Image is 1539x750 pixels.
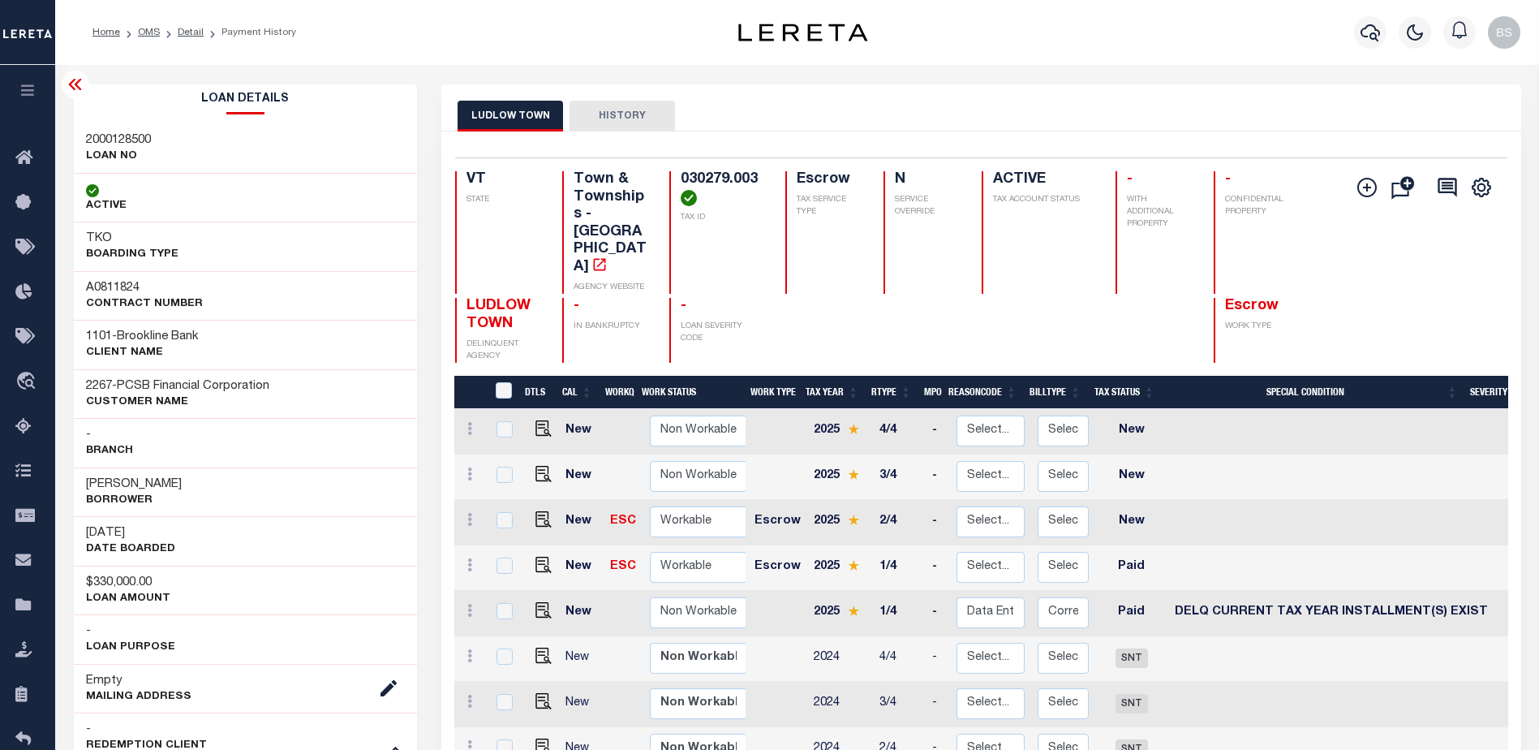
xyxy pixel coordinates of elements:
td: - [926,409,950,455]
th: Tax Status: activate to sort column ascending [1087,376,1161,409]
img: Star.svg [848,515,859,525]
p: WITH ADDITIONAL PROPERTY [1127,194,1194,231]
p: DATE BOARDED [86,541,175,558]
td: 2025 [807,545,873,591]
td: 2025 [807,500,873,545]
p: Branch [86,443,133,459]
h4: ACTIVE [993,171,1095,189]
p: IN BANKRUPTCY [574,321,650,333]
th: Tax Year: activate to sort column ascending [799,376,865,409]
td: New [559,591,604,636]
span: - [1127,172,1133,187]
h3: - [86,722,207,738]
h3: [DATE] [86,525,175,541]
h3: - [86,378,269,394]
th: CAL: activate to sort column ascending [556,376,599,409]
td: - [926,500,950,545]
span: - [574,299,579,313]
td: 4/4 [873,636,926,682]
td: 2025 [807,455,873,500]
img: check-icon-green.svg [681,190,697,206]
td: Paid [1095,591,1168,636]
td: New [559,455,604,500]
th: Special Condition: activate to sort column ascending [1161,376,1464,409]
td: 2024 [807,636,873,682]
td: - [926,682,950,727]
td: Paid [1095,545,1168,591]
td: Escrow [748,545,807,591]
p: ACTIVE [86,198,127,214]
td: - [926,455,950,500]
p: LOAN AMOUNT [86,591,170,607]
p: Contract Number [86,296,203,312]
td: 1/4 [873,591,926,636]
td: 2/4 [873,500,926,545]
h3: A0811824 [86,280,203,296]
a: ESC [610,515,636,527]
td: New [559,500,604,545]
h4: Escrow [797,171,864,189]
h3: - [86,623,175,640]
span: LUDLOW TOWN [466,299,531,331]
th: BillType: activate to sort column ascending [1023,376,1087,409]
span: DELQ CURRENT TAX YEAR INSTALLMENT(S) EXIST [1175,606,1488,618]
a: Detail [178,28,204,37]
img: Star.svg [848,560,859,571]
h4: 030279.003 [681,171,766,206]
i: travel_explore [15,372,41,393]
td: - [926,591,950,636]
p: BOARDING TYPE [86,247,178,263]
img: svg+xml;base64,PHN2ZyB4bWxucz0iaHR0cDovL3d3dy53My5vcmcvMjAwMC9zdmciIHBvaW50ZXItZXZlbnRzPSJub25lIi... [1488,16,1520,49]
a: OMS [138,28,160,37]
th: MPO [918,376,942,409]
p: AGENCY WEBSITE [574,282,650,294]
li: Payment History [204,25,296,40]
h4: Town & Townships - [GEOGRAPHIC_DATA] [574,171,650,277]
td: 2025 [807,591,873,636]
button: HISTORY [570,101,675,131]
span: Escrow [1225,299,1279,313]
td: - [926,636,950,682]
span: 2267 [86,380,112,392]
span: Brookline Bank [117,330,199,343]
p: TAX ACCOUNT STATUS [993,194,1095,206]
h3: - [86,427,133,443]
th: Work Status [635,376,746,409]
img: Star.svg [848,469,859,480]
p: STATE [466,194,543,206]
p: CLIENT Name [86,345,199,361]
p: TAX ID [681,212,766,224]
a: Home [92,28,120,37]
p: DELINQUENT AGENCY [466,338,543,363]
h3: [PERSON_NAME] [86,476,182,493]
img: Star.svg [848,424,859,434]
h3: Empty [86,673,191,689]
th: &nbsp;&nbsp;&nbsp;&nbsp;&nbsp;&nbsp;&nbsp;&nbsp;&nbsp;&nbsp; [454,376,485,409]
p: CONFIDENTIAL PROPERTY [1225,194,1301,218]
span: 1101 [86,330,112,343]
th: ReasonCode: activate to sort column ascending [942,376,1023,409]
th: WorkQ [599,376,636,409]
h3: $330,000.00 [86,575,170,591]
td: - [926,545,950,591]
td: 2025 [807,409,873,455]
td: 3/4 [873,682,926,727]
span: - [1225,172,1231,187]
h4: VT [466,171,543,189]
td: 3/4 [873,455,926,500]
td: New [559,545,604,591]
span: - [681,299,686,313]
td: New [559,409,604,455]
td: New [1095,409,1168,455]
td: New [1095,500,1168,545]
th: DTLS [518,376,556,409]
p: LOAN PURPOSE [86,640,175,656]
a: ESC [610,561,636,572]
td: 2024 [807,682,873,727]
h2: Loan Details [74,84,418,114]
span: SNT [1116,694,1148,713]
td: New [559,682,604,727]
th: RType: activate to sort column ascending [865,376,918,409]
img: logo-dark.svg [738,24,868,41]
h3: - [86,329,199,345]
